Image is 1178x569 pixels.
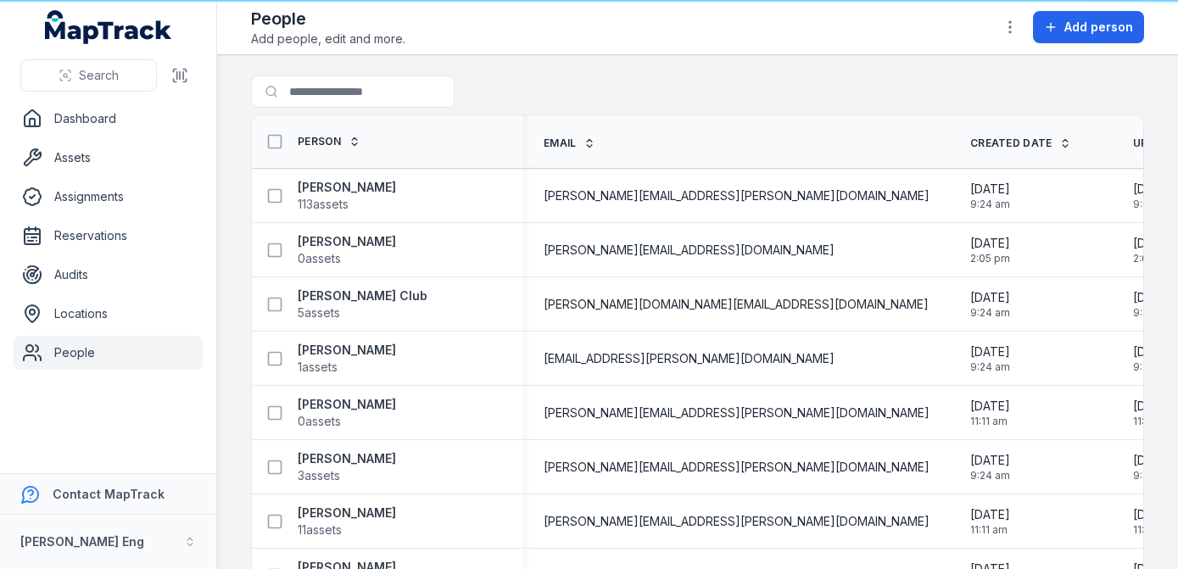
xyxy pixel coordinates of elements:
[14,141,203,175] a: Assets
[298,450,396,484] a: [PERSON_NAME]3assets
[298,505,396,538] a: [PERSON_NAME]11assets
[14,336,203,370] a: People
[14,102,203,136] a: Dashboard
[970,306,1010,320] span: 9:24 am
[298,342,396,376] a: [PERSON_NAME]1assets
[970,289,1010,320] time: 01/08/2025, 9:24:19 am
[45,10,172,44] a: MapTrack
[298,304,340,321] span: 5 assets
[1133,452,1173,483] time: 01/08/2025, 9:24:19 am
[544,137,577,150] span: Email
[1133,506,1173,523] span: [DATE]
[298,396,396,430] a: [PERSON_NAME]0assets
[298,396,396,413] strong: [PERSON_NAME]
[970,235,1010,265] time: 08/05/2025, 2:05:20 pm
[1133,181,1173,211] time: 01/08/2025, 9:24:19 am
[298,179,396,213] a: [PERSON_NAME]113assets
[970,235,1010,252] span: [DATE]
[20,59,157,92] button: Search
[1133,398,1173,428] time: 09/10/2023, 11:11:20 am
[1133,235,1173,265] time: 08/05/2025, 2:05:20 pm
[298,413,341,430] span: 0 assets
[1064,19,1133,36] span: Add person
[14,180,203,214] a: Assignments
[1133,398,1173,415] span: [DATE]
[1133,452,1173,469] span: [DATE]
[1133,252,1173,265] span: 2:05 pm
[1133,415,1173,428] span: 11:11 am
[970,181,1010,211] time: 01/08/2025, 9:24:19 am
[298,196,349,213] span: 113 assets
[544,296,929,313] span: [PERSON_NAME][DOMAIN_NAME][EMAIL_ADDRESS][DOMAIN_NAME]
[970,398,1010,415] span: [DATE]
[544,187,930,204] span: [PERSON_NAME][EMAIL_ADDRESS][PERSON_NAME][DOMAIN_NAME]
[970,452,1010,469] span: [DATE]
[970,181,1010,198] span: [DATE]
[20,534,144,549] strong: [PERSON_NAME] Eng
[14,219,203,253] a: Reservations
[1133,306,1173,320] span: 9:24 am
[544,242,835,259] span: [PERSON_NAME][EMAIL_ADDRESS][DOMAIN_NAME]
[970,506,1010,523] span: [DATE]
[970,506,1010,537] time: 09/10/2023, 11:11:20 am
[1133,289,1173,320] time: 01/08/2025, 9:24:19 am
[251,7,405,31] h2: People
[298,250,341,267] span: 0 assets
[1133,343,1173,374] time: 01/08/2025, 9:24:19 am
[298,233,396,267] a: [PERSON_NAME]0assets
[14,297,203,331] a: Locations
[251,31,405,47] span: Add people, edit and more.
[298,522,342,538] span: 11 assets
[970,452,1010,483] time: 01/08/2025, 9:24:19 am
[970,252,1010,265] span: 2:05 pm
[544,137,595,150] a: Email
[970,469,1010,483] span: 9:24 am
[298,450,396,467] strong: [PERSON_NAME]
[1133,235,1173,252] span: [DATE]
[970,343,1010,360] span: [DATE]
[1133,506,1173,537] time: 09/10/2023, 11:11:20 am
[53,487,165,501] strong: Contact MapTrack
[1133,360,1173,374] span: 9:24 am
[970,343,1010,374] time: 01/08/2025, 9:24:19 am
[298,467,340,484] span: 3 assets
[970,289,1010,306] span: [DATE]
[298,233,396,250] strong: [PERSON_NAME]
[544,350,835,367] span: [EMAIL_ADDRESS][PERSON_NAME][DOMAIN_NAME]
[298,359,338,376] span: 1 assets
[298,287,427,304] strong: [PERSON_NAME] Club
[970,398,1010,428] time: 09/10/2023, 11:11:20 am
[1133,523,1173,537] span: 11:11 am
[1133,181,1173,198] span: [DATE]
[298,179,396,196] strong: [PERSON_NAME]
[298,342,396,359] strong: [PERSON_NAME]
[1133,198,1173,211] span: 9:24 am
[79,67,119,84] span: Search
[544,404,930,421] span: [PERSON_NAME][EMAIL_ADDRESS][PERSON_NAME][DOMAIN_NAME]
[298,135,342,148] span: Person
[544,459,930,476] span: [PERSON_NAME][EMAIL_ADDRESS][PERSON_NAME][DOMAIN_NAME]
[970,360,1010,374] span: 9:24 am
[544,513,930,530] span: [PERSON_NAME][EMAIL_ADDRESS][PERSON_NAME][DOMAIN_NAME]
[298,505,396,522] strong: [PERSON_NAME]
[970,523,1010,537] span: 11:11 am
[970,198,1010,211] span: 9:24 am
[14,258,203,292] a: Audits
[1133,289,1173,306] span: [DATE]
[1033,11,1144,43] button: Add person
[1133,343,1173,360] span: [DATE]
[298,287,427,321] a: [PERSON_NAME] Club5assets
[970,415,1010,428] span: 11:11 am
[1133,469,1173,483] span: 9:24 am
[970,137,1052,150] span: Created Date
[970,137,1071,150] a: Created Date
[298,135,360,148] a: Person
